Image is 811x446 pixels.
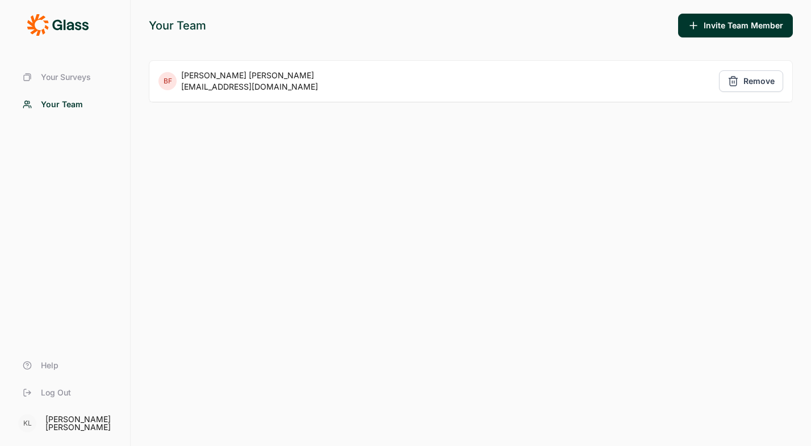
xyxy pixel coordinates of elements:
button: Remove [719,70,783,92]
span: Log Out [41,387,71,398]
div: KL [18,414,36,432]
div: BF [158,72,177,90]
div: [PERSON_NAME] [PERSON_NAME] [181,70,318,81]
div: [PERSON_NAME] [PERSON_NAME] [45,415,116,431]
div: [EMAIL_ADDRESS][DOMAIN_NAME] [181,81,318,92]
span: Your Team [41,99,83,110]
button: Invite Team Member [678,14,793,37]
span: Help [41,360,58,371]
span: Your Team [149,18,206,33]
span: Your Surveys [41,71,91,83]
